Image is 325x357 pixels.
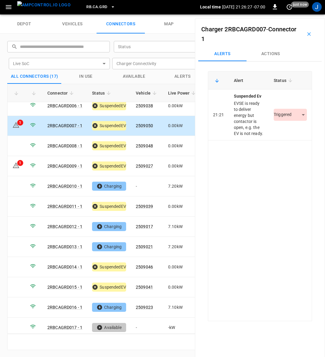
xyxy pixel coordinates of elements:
[198,47,247,61] button: Alerts
[92,141,126,150] div: SuspendedEV
[97,14,145,34] a: connectors
[92,89,113,97] span: Status
[291,2,309,8] span: just now
[229,89,269,140] td: EVSE is ready to deliver energy but contactor is open, e.g. the EV is not ready.
[285,2,294,12] button: set refresh interval
[158,69,207,84] button: Alerts
[136,103,153,108] a: 2509038
[201,24,299,44] h6: -
[163,257,202,277] td: 0.00 kW
[92,303,126,312] div: Charging
[17,1,71,9] img: ampcontrol.io logo
[136,244,153,249] a: 2509021
[136,285,153,290] a: 2509041
[163,297,202,318] td: 7.10 kW
[47,89,75,97] span: Connector
[229,71,269,89] th: Alert
[136,164,153,168] a: 2509027
[92,222,126,231] div: Charging
[274,77,294,84] span: Status
[163,96,202,116] td: 0.00 kW
[92,283,126,292] div: SuspendedEV
[47,285,82,290] a: 2RBCAGRD015 - 1
[208,89,229,140] td: 21:21
[247,47,295,61] button: Actions
[145,14,193,34] a: map
[92,161,126,171] div: SuspendedEV
[92,182,126,191] div: Charging
[136,143,153,148] a: 2509048
[136,224,153,229] a: 2509017
[312,2,322,12] div: profile-icon
[92,121,126,130] div: SuspendedEV
[86,4,107,11] span: RB.CA.GRD
[92,242,126,251] div: Charging
[274,110,307,119] div: Triggered
[222,4,265,10] p: [DATE] 21:26:27 -07:00
[163,136,202,156] td: 0.00 kW
[17,120,23,126] div: 1
[163,156,202,176] td: 0.00 kW
[47,325,82,330] a: 2RBCAGRD017 - 1
[131,176,163,196] td: -
[234,93,264,99] div: suspended ev
[136,204,153,209] a: 2509039
[92,202,126,211] div: SuspendedEV
[163,217,202,237] td: 7.10 kW
[201,26,266,33] a: Charger 2RBCAGRD007
[163,318,202,338] td: - kW
[7,69,62,84] button: All Connectors (17)
[163,176,202,196] td: 7.20 kW
[92,262,126,271] div: SuspendedEV
[136,123,153,128] a: 2509050
[163,116,202,136] td: 0.00 kW
[47,244,82,249] a: 2RBCAGRD013 - 1
[47,224,82,229] a: 2RBCAGRD012 - 1
[47,265,82,269] a: 2RBCAGRD014 - 1
[136,89,158,97] span: Vehicle
[136,265,153,269] a: 2509046
[131,318,163,338] td: -
[163,237,202,257] td: 7.20 kW
[48,14,97,34] a: vehicles
[92,101,126,110] div: SuspendedEV
[62,69,110,84] button: in use
[168,89,198,97] span: Live Power
[163,277,202,297] td: 0.00 kW
[47,143,82,148] a: 2RBCAGRD008 - 1
[47,305,82,310] a: 2RBCAGRD016 - 1
[163,196,202,217] td: 0.00 kW
[47,103,82,108] a: 2RBCAGRD006 - 1
[47,184,82,189] a: 2RBCAGRD010 - 1
[47,164,82,168] a: 2RBCAGRD009 - 1
[136,305,153,310] a: 2509023
[200,4,221,10] p: Local time
[47,204,82,209] a: 2RBCAGRD011 - 1
[17,160,23,166] div: 1
[47,123,82,128] a: 2RBCAGRD007 - 1
[84,1,117,13] button: RB.CA.GRD
[198,47,322,61] div: Connectors submenus tabs
[92,323,126,332] div: Available
[110,69,158,84] button: Available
